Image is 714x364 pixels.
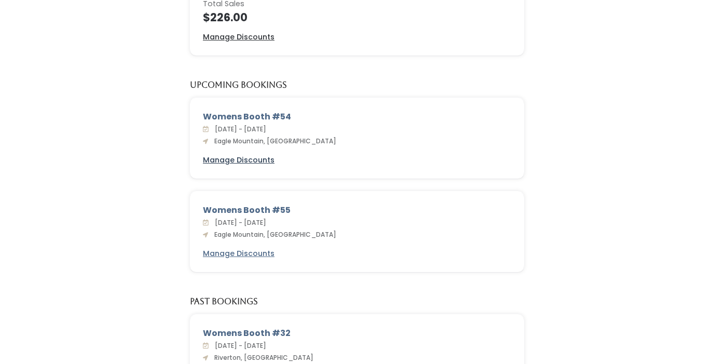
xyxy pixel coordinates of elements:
h5: Past Bookings [190,297,258,306]
span: [DATE] - [DATE] [211,125,266,133]
h4: $226.00 [203,11,511,23]
div: Womens Booth #32 [203,327,511,340]
h5: Upcoming Bookings [190,80,287,90]
a: Manage Discounts [203,155,274,166]
div: Womens Booth #54 [203,111,511,123]
a: Manage Discounts [203,248,274,259]
span: Eagle Mountain, [GEOGRAPHIC_DATA] [210,137,336,145]
span: Riverton, [GEOGRAPHIC_DATA] [210,353,313,362]
a: Manage Discounts [203,32,274,43]
span: [DATE] - [DATE] [211,218,266,227]
u: Manage Discounts [203,32,274,42]
u: Manage Discounts [203,248,274,259]
span: [DATE] - [DATE] [211,341,266,350]
span: Eagle Mountain, [GEOGRAPHIC_DATA] [210,230,336,239]
div: Womens Booth #55 [203,204,511,217]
